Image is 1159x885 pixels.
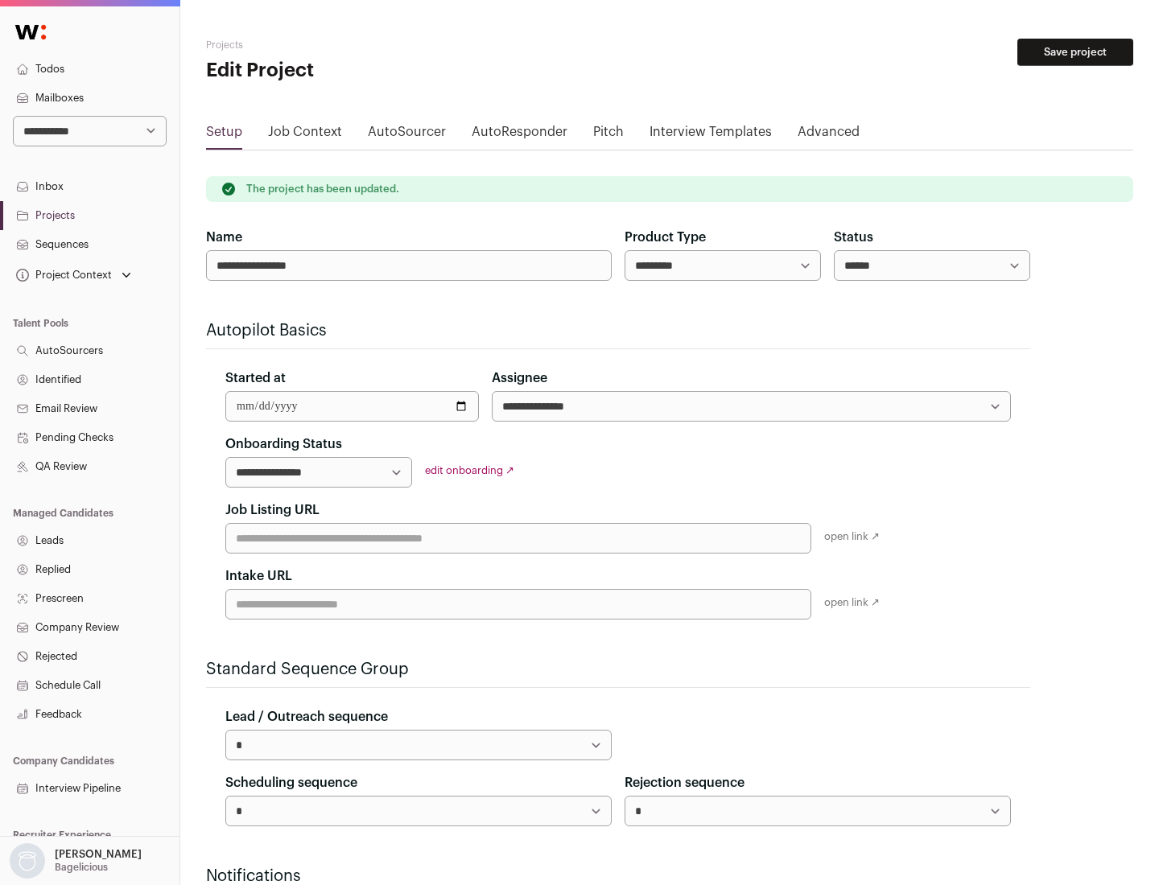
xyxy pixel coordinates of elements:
a: edit onboarding ↗ [425,465,514,475]
label: Status [834,228,873,247]
p: [PERSON_NAME] [55,848,142,861]
h2: Standard Sequence Group [206,658,1030,681]
button: Open dropdown [13,264,134,286]
button: Open dropdown [6,843,145,879]
label: Intake URL [225,566,292,586]
a: AutoSourcer [368,122,446,148]
label: Started at [225,368,286,388]
img: Wellfound [6,16,55,48]
h2: Projects [206,39,515,51]
img: nopic.png [10,843,45,879]
label: Job Listing URL [225,500,320,520]
label: Rejection sequence [625,773,744,792]
p: The project has been updated. [246,183,399,196]
button: Save project [1017,39,1133,66]
a: Interview Templates [650,122,772,148]
label: Lead / Outreach sequence [225,707,388,727]
h2: Autopilot Basics [206,319,1030,342]
h1: Edit Project [206,58,515,84]
label: Product Type [625,228,706,247]
div: Project Context [13,269,112,282]
label: Scheduling sequence [225,773,357,792]
a: AutoResponder [472,122,567,148]
a: Setup [206,122,242,148]
a: Job Context [268,122,342,148]
p: Bagelicious [55,861,108,874]
a: Advanced [798,122,860,148]
a: Pitch [593,122,624,148]
label: Name [206,228,242,247]
label: Assignee [492,368,547,388]
label: Onboarding Status [225,434,342,454]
